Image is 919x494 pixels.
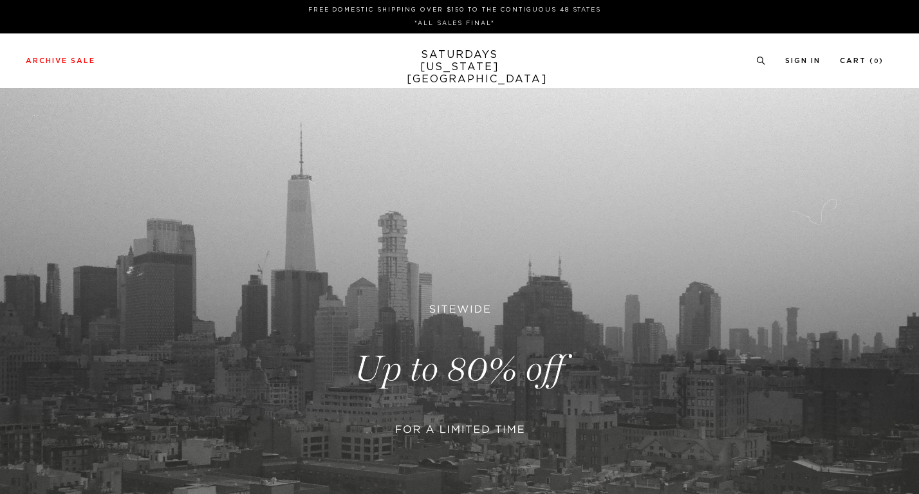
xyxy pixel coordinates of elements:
[840,57,884,64] a: Cart (0)
[407,49,513,86] a: SATURDAYS[US_STATE][GEOGRAPHIC_DATA]
[31,5,878,15] p: FREE DOMESTIC SHIPPING OVER $150 TO THE CONTIGUOUS 48 STATES
[874,59,879,64] small: 0
[785,57,821,64] a: Sign In
[31,19,878,28] p: *ALL SALES FINAL*
[26,57,95,64] a: Archive Sale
